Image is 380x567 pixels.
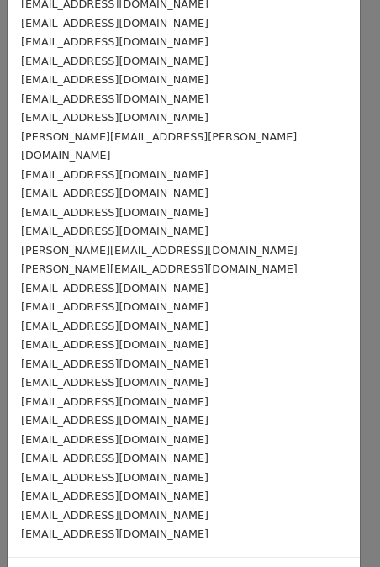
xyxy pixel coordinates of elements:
[21,527,208,540] small: [EMAIL_ADDRESS][DOMAIN_NAME]
[296,486,380,567] iframe: Chat Widget
[21,320,208,332] small: [EMAIL_ADDRESS][DOMAIN_NAME]
[21,358,208,370] small: [EMAIL_ADDRESS][DOMAIN_NAME]
[21,338,208,351] small: [EMAIL_ADDRESS][DOMAIN_NAME]
[21,395,208,408] small: [EMAIL_ADDRESS][DOMAIN_NAME]
[21,414,208,427] small: [EMAIL_ADDRESS][DOMAIN_NAME]
[21,17,208,29] small: [EMAIL_ADDRESS][DOMAIN_NAME]
[21,187,208,199] small: [EMAIL_ADDRESS][DOMAIN_NAME]
[21,93,208,105] small: [EMAIL_ADDRESS][DOMAIN_NAME]
[21,282,208,294] small: [EMAIL_ADDRESS][DOMAIN_NAME]
[21,452,208,464] small: [EMAIL_ADDRESS][DOMAIN_NAME]
[21,73,208,86] small: [EMAIL_ADDRESS][DOMAIN_NAME]
[21,300,208,313] small: [EMAIL_ADDRESS][DOMAIN_NAME]
[21,433,208,446] small: [EMAIL_ADDRESS][DOMAIN_NAME]
[21,111,208,124] small: [EMAIL_ADDRESS][DOMAIN_NAME]
[21,130,297,162] small: [PERSON_NAME][EMAIL_ADDRESS][PERSON_NAME][DOMAIN_NAME]
[21,262,298,275] small: [PERSON_NAME][EMAIL_ADDRESS][DOMAIN_NAME]
[21,509,208,522] small: [EMAIL_ADDRESS][DOMAIN_NAME]
[21,490,208,502] small: [EMAIL_ADDRESS][DOMAIN_NAME]
[21,206,208,219] small: [EMAIL_ADDRESS][DOMAIN_NAME]
[21,376,208,389] small: [EMAIL_ADDRESS][DOMAIN_NAME]
[21,244,298,257] small: [PERSON_NAME][EMAIL_ADDRESS][DOMAIN_NAME]
[21,168,208,181] small: [EMAIL_ADDRESS][DOMAIN_NAME]
[21,55,208,67] small: [EMAIL_ADDRESS][DOMAIN_NAME]
[21,225,208,237] small: [EMAIL_ADDRESS][DOMAIN_NAME]
[21,471,208,484] small: [EMAIL_ADDRESS][DOMAIN_NAME]
[21,35,208,48] small: [EMAIL_ADDRESS][DOMAIN_NAME]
